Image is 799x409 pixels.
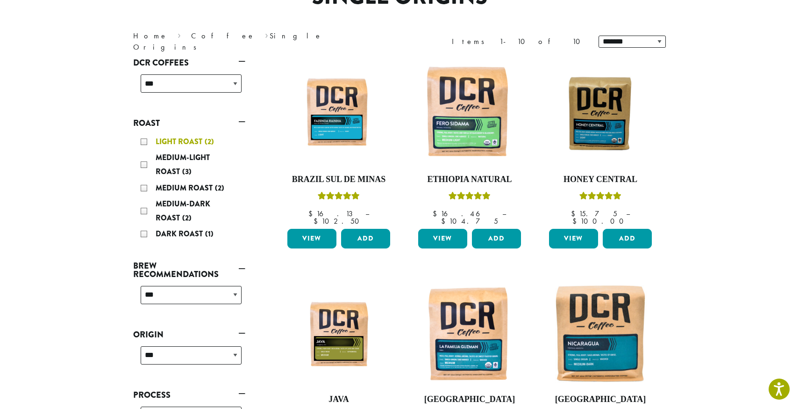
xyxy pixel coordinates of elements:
h4: Honey Central [547,175,654,185]
div: Origin [133,343,245,376]
button: Add [603,229,652,248]
span: $ [571,209,579,219]
img: Nicaragua-12oz-300x300.jpg [547,279,654,387]
span: (1) [205,228,214,239]
span: Medium-Light Roast [156,152,210,177]
div: Brew Recommendations [133,282,245,315]
img: 12oz_DCR_Java_StockImage_1200pxX1200px.jpg [285,279,392,387]
button: Add [472,229,521,248]
span: (2) [215,183,224,193]
span: (2) [182,212,192,223]
button: Add [341,229,390,248]
bdi: 100.00 [572,216,628,226]
span: $ [572,216,580,226]
img: Fazenda-Rainha_12oz_Mockup.jpg [285,73,392,153]
span: – [626,209,630,219]
img: Honey-Central-stock-image-fix-1200-x-900.png [547,73,654,153]
span: $ [433,209,441,219]
a: Roast [133,115,245,131]
bdi: 104.75 [441,216,498,226]
span: – [365,209,369,219]
span: (2) [205,136,214,147]
span: $ [441,216,449,226]
a: DCR Coffees [133,55,245,71]
span: Dark Roast [156,228,205,239]
div: Items 1-10 of 10 [452,36,585,47]
span: (3) [182,166,192,177]
div: Rated 5.00 out of 5 [318,190,360,204]
bdi: 16.46 [433,209,493,219]
nav: Breadcrumb [133,30,385,53]
a: Coffee [191,31,255,41]
a: View [549,229,598,248]
span: Medium Roast [156,183,215,193]
a: Ethiopia NaturalRated 5.00 out of 5 [416,59,523,225]
img: DCR-Fero-Sidama-Coffee-Bag-2019-300x300.png [416,59,523,167]
bdi: 16.13 [308,209,357,219]
div: Roast [133,131,245,247]
span: › [178,27,181,42]
h4: Brazil Sul De Minas [285,175,392,185]
span: › [265,27,268,42]
h4: [GEOGRAPHIC_DATA] [416,394,523,405]
a: Origin [133,327,245,343]
div: Rated 5.00 out of 5 [449,190,491,204]
h4: [GEOGRAPHIC_DATA] [547,394,654,405]
h4: Ethiopia Natural [416,175,523,185]
h4: Java [285,394,392,405]
bdi: 15.75 [571,209,617,219]
bdi: 102.50 [314,216,364,226]
a: Home [133,31,168,41]
span: Medium-Dark Roast [156,198,210,223]
span: – [502,209,506,219]
img: DCR-La-Familia-Guzman-Coffee-Bag-300x300.png [416,279,523,387]
span: $ [308,209,316,219]
div: Rated 5.00 out of 5 [579,190,621,204]
a: View [287,229,336,248]
span: $ [314,216,321,226]
a: Honey CentralRated 5.00 out of 5 [547,59,654,225]
div: DCR Coffees [133,71,245,104]
a: Brew Recommendations [133,258,245,282]
a: View [418,229,467,248]
a: Brazil Sul De MinasRated 5.00 out of 5 [285,59,392,225]
span: Light Roast [156,136,205,147]
a: Process [133,387,245,403]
